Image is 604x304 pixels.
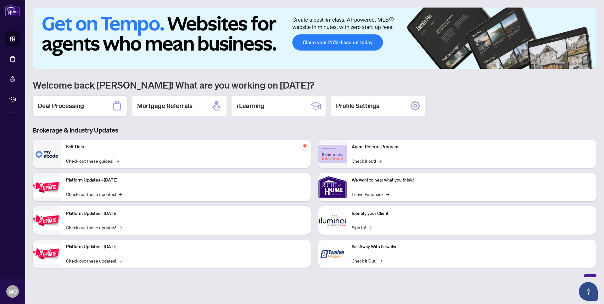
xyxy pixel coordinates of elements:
img: Self-Help [33,140,61,168]
span: → [119,257,122,264]
img: Identify your Client [318,206,347,235]
span: → [378,157,382,164]
p: Identify your Client [352,210,591,217]
img: Slide 0 [33,8,596,69]
h2: rLearning [237,101,264,110]
h2: Profile Settings [336,101,379,110]
img: Platform Updates - July 8, 2025 [33,211,61,231]
button: 5 [583,62,585,65]
p: Platform Updates - [DATE] [66,243,306,250]
button: 6 [588,62,590,65]
button: 2 [568,62,570,65]
a: Sign In!→ [352,224,372,231]
span: pushpin [301,142,308,150]
button: 1 [555,62,565,65]
a: Check out these updates!→ [66,257,122,264]
img: Agent Referral Program [318,145,347,163]
button: 4 [578,62,580,65]
a: Check out these updates!→ [66,191,122,198]
img: Platform Updates - July 21, 2025 [33,177,61,197]
h1: Welcome back [PERSON_NAME]! What are you working on [DATE]? [33,79,596,91]
span: → [119,224,122,231]
img: Sail Away With 8Twelve [318,240,347,268]
h3: Brokerage & Industry Updates [33,126,596,135]
a: Check out these guides!→ [66,157,119,164]
button: 3 [573,62,575,65]
span: → [379,257,382,264]
span: → [116,157,119,164]
a: Check out these updates!→ [66,224,122,231]
span: → [386,191,389,198]
img: Platform Updates - June 23, 2025 [33,244,61,264]
a: Leave Feedback→ [352,191,389,198]
button: Open asap [579,282,598,301]
p: Platform Updates - [DATE] [66,177,306,184]
p: Platform Updates - [DATE] [66,210,306,217]
a: Check it Out!→ [352,257,382,264]
p: We want to hear what you think! [352,177,591,184]
h2: Mortgage Referrals [137,101,193,110]
span: MC [8,287,17,296]
a: Check it out!→ [352,157,382,164]
h2: Deal Processing [38,101,84,110]
span: → [119,191,122,198]
img: We want to hear what you think! [318,173,347,201]
span: → [368,224,372,231]
p: Agent Referral Program [352,144,591,150]
p: Sail Away With 8Twelve [352,243,591,250]
p: Self-Help [66,144,306,150]
img: logo [5,5,20,16]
